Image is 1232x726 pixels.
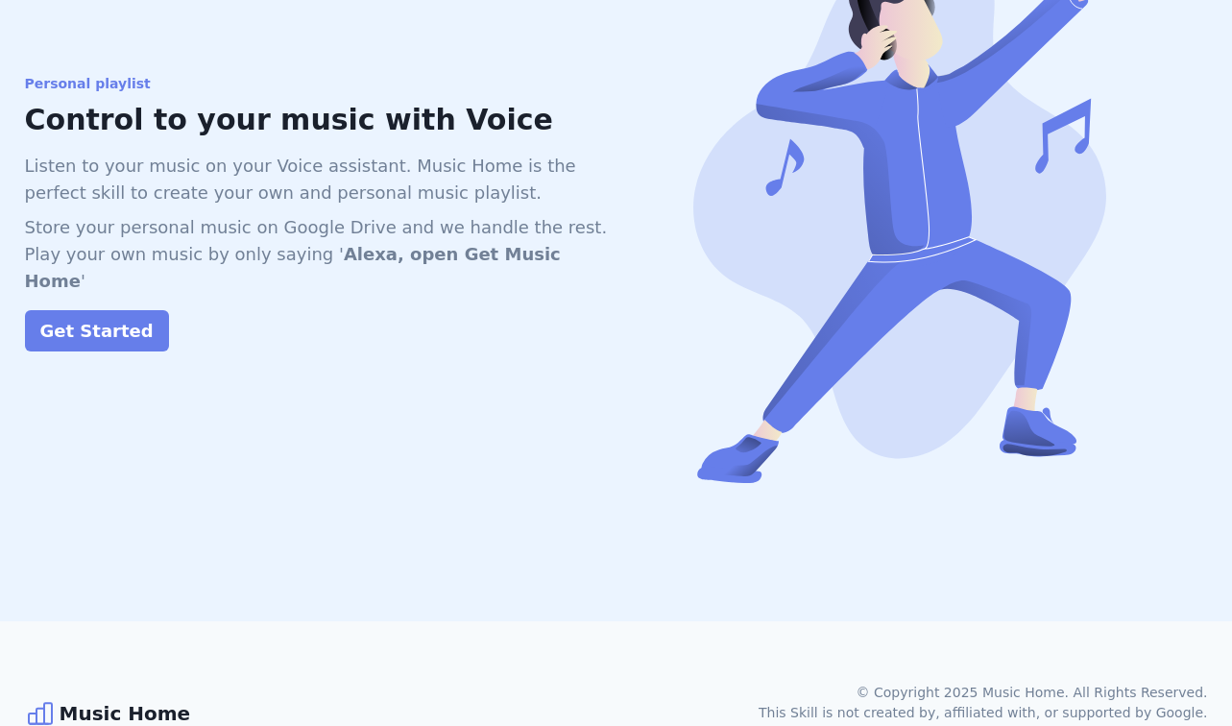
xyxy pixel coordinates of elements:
h3: Control to your music with Voice [25,98,616,141]
p: Store your personal music on Google Drive and we handle the rest. Play your own music by only say... [25,214,616,295]
div: Personal playlist [25,74,616,94]
p: This Skill is not created by, affiliated with, or supported by Google. [759,703,1207,723]
button: Get Started [25,310,169,351]
p: © Copyright 2025 Music Home. All Rights Reserved. [759,683,1207,703]
p: Listen to your music on your Voice assistant. Music Home is the perfect skill to create your own ... [25,153,616,206]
